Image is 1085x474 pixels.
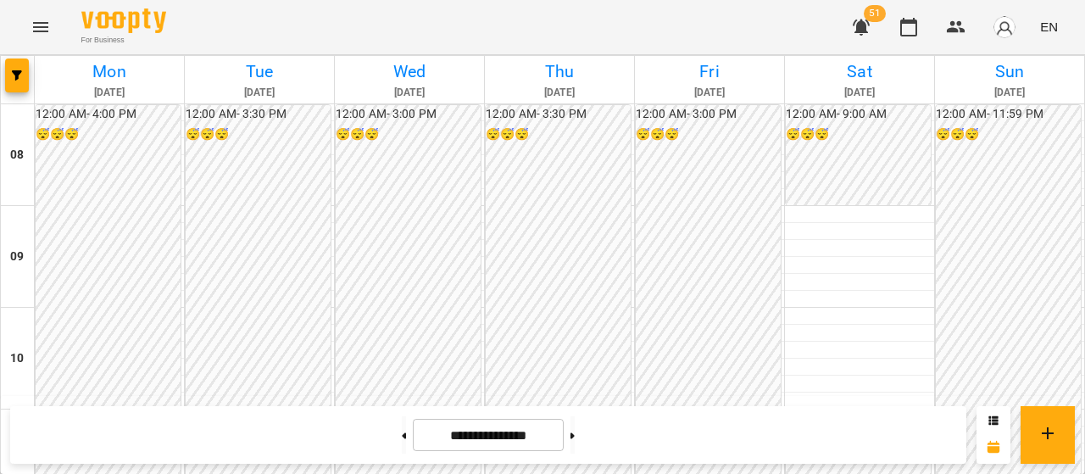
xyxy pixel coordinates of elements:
span: For Business [81,35,166,46]
button: EN [1033,11,1065,42]
h6: [DATE] [637,85,782,101]
h6: [DATE] [487,85,632,101]
h6: 08 [10,146,24,165]
h6: 12:00 AM - 3:00 PM [336,105,481,124]
h6: Sat [787,59,932,85]
h6: 😴😴😴 [786,125,931,144]
h6: Tue [187,59,331,85]
h6: [DATE] [337,85,481,101]
h6: 12:00 AM - 11:59 PM [936,105,1081,124]
h6: 12:00 AM - 3:00 PM [636,105,781,124]
h6: Fri [637,59,782,85]
h6: 09 [10,248,24,266]
h6: [DATE] [37,85,181,101]
h6: 12:00 AM - 3:30 PM [486,105,631,124]
h6: Mon [37,59,181,85]
span: EN [1040,18,1058,36]
h6: 10 [10,349,24,368]
button: Menu [20,7,61,47]
h6: Wed [337,59,481,85]
h6: 😴😴😴 [486,125,631,144]
h6: [DATE] [938,85,1082,101]
h6: 12:00 AM - 3:30 PM [186,105,331,124]
h6: 12:00 AM - 9:00 AM [786,105,931,124]
h6: 😴😴😴 [936,125,1081,144]
img: avatar_s.png [993,15,1016,39]
h6: 😴😴😴 [636,125,781,144]
h6: 😴😴😴 [36,125,181,144]
h6: 😴😴😴 [336,125,481,144]
h6: Sun [938,59,1082,85]
h6: Thu [487,59,632,85]
h6: 12:00 AM - 4:00 PM [36,105,181,124]
h6: [DATE] [187,85,331,101]
h6: 😴😴😴 [186,125,331,144]
span: 51 [864,5,886,22]
h6: [DATE] [787,85,932,101]
img: Voopty Logo [81,8,166,33]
